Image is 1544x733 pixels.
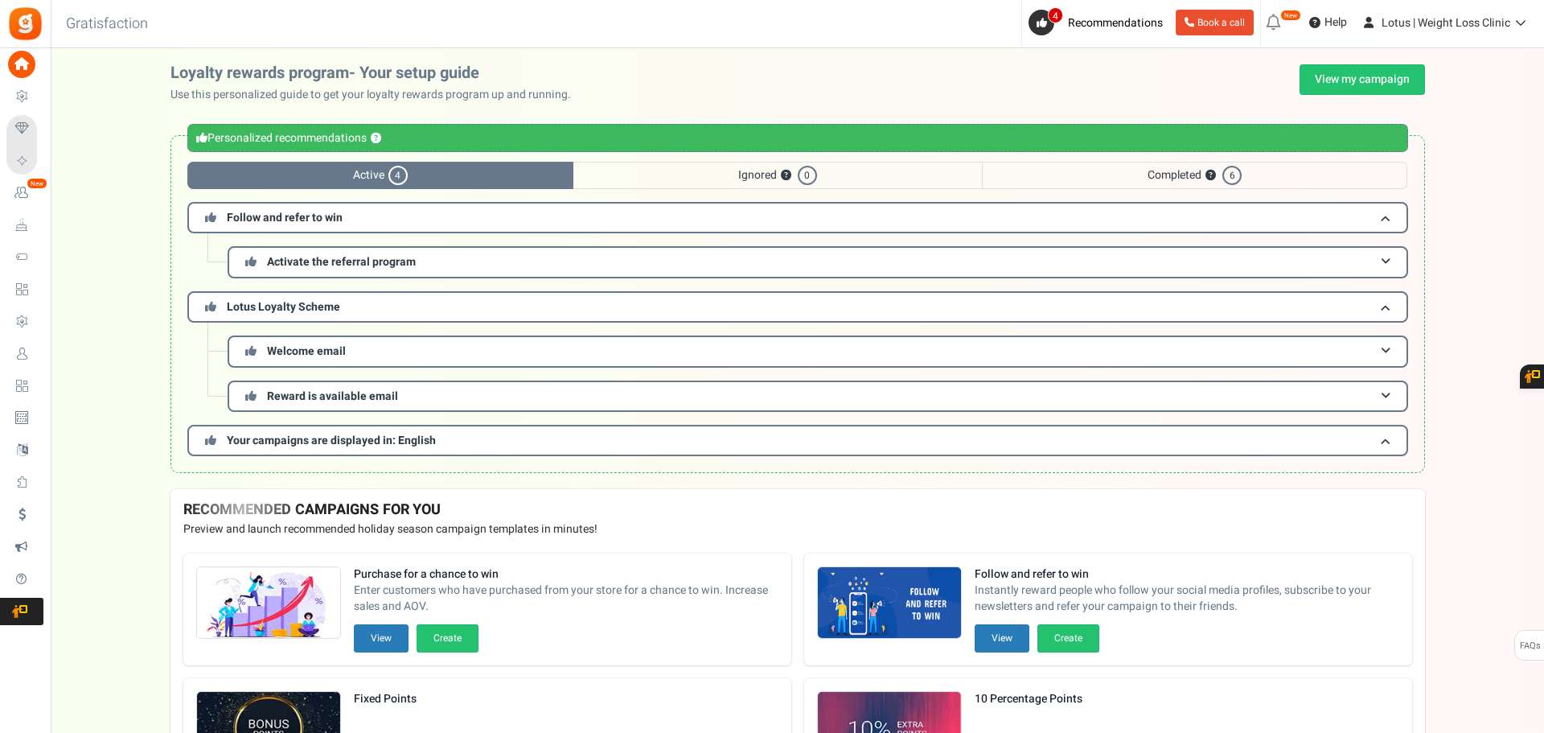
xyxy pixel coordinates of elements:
span: 4 [388,166,408,185]
button: Create [417,624,478,653]
span: Follow and refer to win [227,209,343,226]
strong: 10 Percentage Points [975,691,1099,707]
button: ? [781,171,791,181]
span: Reward is available email [267,388,398,405]
span: Welcome email [267,343,346,360]
span: 6 [1222,166,1242,185]
span: Help [1320,14,1347,31]
img: Gratisfaction [7,6,43,42]
span: Activate the referral program [267,253,416,270]
span: Your campaigns are displayed in: English [227,432,436,449]
span: Lotus Loyalty Scheme [227,299,340,315]
strong: Follow and refer to win [975,566,1399,583]
a: 4 Recommendations [1029,10,1169,35]
span: Instantly reward people who follow your social media profiles, subscribe to your newsletters and ... [975,583,1399,615]
span: 0 [798,166,817,185]
div: Personalized recommendations [187,124,1408,152]
span: Ignored [573,162,982,189]
span: 4 [1048,7,1063,23]
a: Help [1303,10,1353,35]
span: FAQs [1519,631,1541,661]
span: Lotus | Weight Loss Clinic [1382,14,1510,31]
button: View [354,624,409,653]
button: ? [371,134,381,144]
a: View my campaign [1300,64,1425,95]
a: New [6,179,43,207]
img: Recommended Campaigns [197,567,340,640]
span: Active [187,162,573,189]
p: Preview and launch recommended holiday season campaign templates in minutes! [183,521,1412,537]
strong: Fixed Points [354,691,478,707]
h2: Loyalty rewards program- Your setup guide [170,64,584,82]
span: Recommendations [1068,14,1163,31]
img: Recommended Campaigns [818,567,961,640]
h3: Gratisfaction [48,8,166,40]
button: Create [1037,624,1099,653]
button: View [975,624,1029,653]
span: Enter customers who have purchased from your store for a chance to win. Increase sales and AOV. [354,583,778,615]
span: Completed [982,162,1407,189]
strong: Purchase for a chance to win [354,566,778,583]
h4: RECOMMENDED CAMPAIGNS FOR YOU [183,502,1412,518]
em: New [27,178,47,189]
button: ? [1205,171,1216,181]
a: Book a call [1176,10,1254,35]
em: New [1280,10,1301,21]
p: Use this personalized guide to get your loyalty rewards program up and running. [170,87,584,103]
